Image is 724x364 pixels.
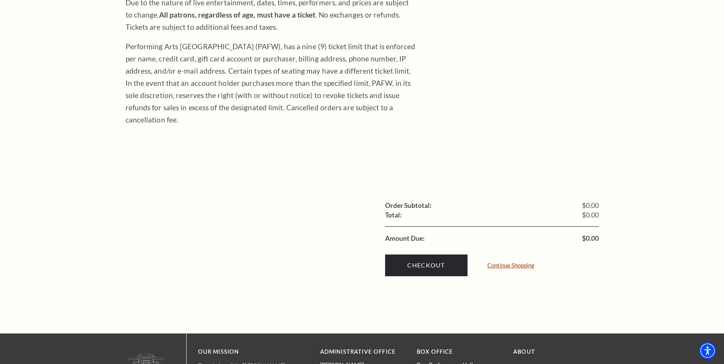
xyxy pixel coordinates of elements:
a: About [513,348,535,355]
p: OUR MISSION [198,347,293,357]
span: $0.00 [582,235,599,242]
p: Performing Arts [GEOGRAPHIC_DATA] (PAFW), has a nine (9) ticket limit that is enforced per name, ... [126,40,416,126]
strong: All patrons, regardless of age, must have a ticket [159,10,316,19]
label: Amount Due: [385,235,425,242]
label: Total: [385,212,402,219]
p: Administrative Office [320,347,405,357]
div: Accessibility Menu [699,342,716,359]
p: BOX OFFICE [417,347,502,357]
a: Continue Shopping [487,263,534,268]
a: Checkout [385,254,468,276]
span: $0.00 [582,212,599,219]
label: Order Subtotal: [385,202,432,209]
span: $0.00 [582,202,599,209]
